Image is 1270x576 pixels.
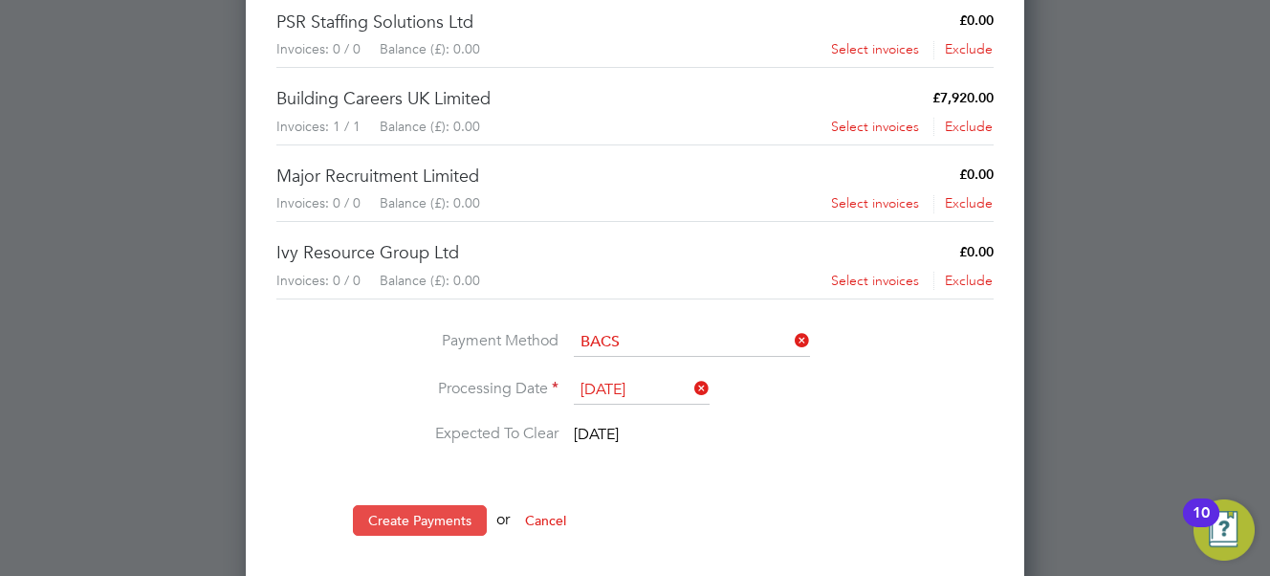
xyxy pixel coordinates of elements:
h3: Ivy Resource Group Ltd [276,241,459,263]
h3: PSR Staffing Solutions Ltd [276,11,473,33]
button: Exclude [944,40,994,59]
button: Exclude [944,118,994,137]
li: Balance (£): 0.00 [380,118,480,135]
h3: Building Careers UK Limited [276,87,491,109]
label: Payment Method [396,331,558,351]
li: Balance (£): 0.00 [380,40,480,57]
input: Select one [574,328,810,357]
button: Select invoices [830,194,920,213]
div: £7,920.00 [932,90,994,107]
li: Balance (£): 0.00 [380,272,480,289]
li: Balance (£): 0.00 [380,194,480,211]
input: Select one [574,376,710,405]
div: £0.00 [959,166,994,184]
li: Invoices: 1 / 1 [276,118,361,135]
label: Expected To Clear [396,424,558,444]
div: 10 [1193,513,1210,538]
button: Select invoices [830,40,920,59]
button: Open Resource Center, 10 new notifications [1193,499,1255,561]
div: £0.00 [959,244,994,261]
li: or [353,505,994,555]
label: Processing Date [396,379,558,399]
span: [DATE] [574,425,619,444]
div: £0.00 [959,12,994,30]
button: Select invoices [830,118,920,137]
li: Invoices: 0 / 0 [276,272,361,289]
button: Exclude [944,194,994,213]
button: Create Payments [353,505,487,536]
button: Cancel [510,505,581,536]
li: Invoices: 0 / 0 [276,40,361,57]
li: Invoices: 0 / 0 [276,194,361,211]
button: Select invoices [830,272,920,291]
button: Exclude [944,272,994,291]
h3: Major Recruitment Limited [276,165,479,187]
